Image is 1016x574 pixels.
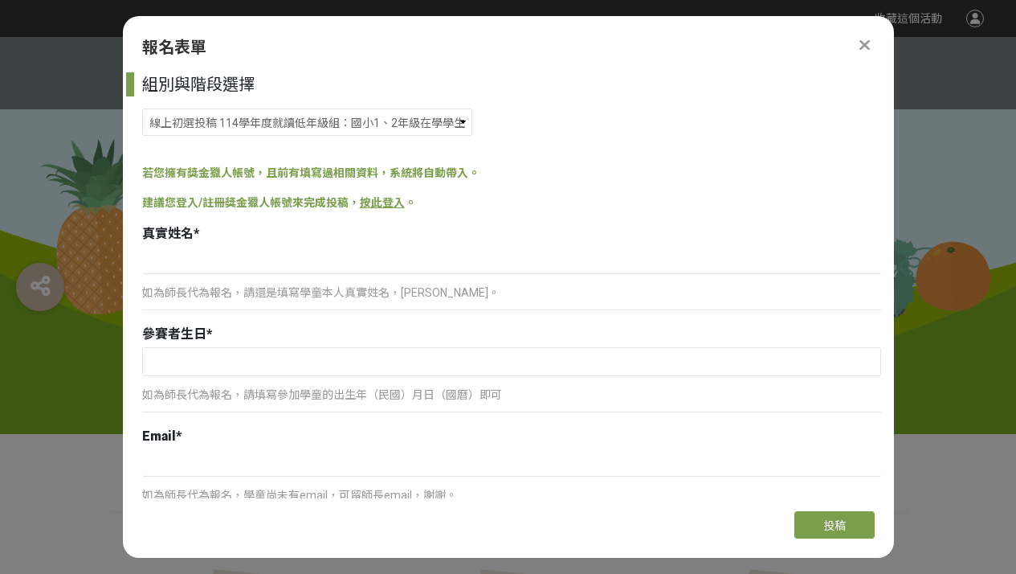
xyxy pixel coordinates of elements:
p: 如為師長代為報名，請填寫參加學童的出生年（民國）月日（國曆）即可 [142,387,881,404]
span: 真實姓名 [142,226,194,241]
span: 。 [405,196,416,209]
span: 收藏這個活動 [875,12,942,25]
span: 建議您登入/註冊獎金獵人帳號來完成投稿， [142,196,360,209]
p: 如為師長代為報名，請還是填寫學童本人真實姓名，[PERSON_NAME]。 [142,285,881,301]
span: 報名表單 [142,38,206,57]
a: 按此登入 [360,196,405,209]
span: Email [142,428,176,444]
h1: 2025「臺灣繪果季」國產水果趣味繪畫比賽 [107,434,910,473]
div: 組別與階段選擇 [142,72,881,96]
span: 若您擁有獎金獵人帳號，且前有填寫過相關資料，系統將自動帶入。 [142,166,479,179]
span: 投稿 [823,519,846,532]
button: 投稿 [794,511,875,539]
span: 參賽者生日 [142,326,206,342]
p: 如為師長代為報名，學童尚未有email，可留師長email，謝謝。 [142,487,881,504]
